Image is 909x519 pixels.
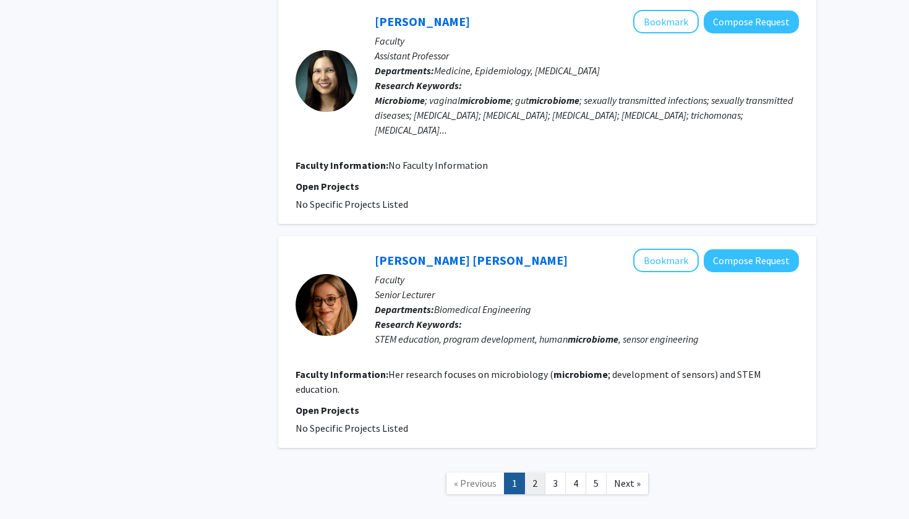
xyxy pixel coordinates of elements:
[375,332,799,346] div: STEM education, program development, human , sensor engineering
[296,403,799,418] p: Open Projects
[375,318,462,330] b: Research Keywords:
[606,473,649,494] a: Next
[460,94,511,106] b: microbiome
[9,463,53,510] iframe: Chat
[296,198,408,210] span: No Specific Projects Listed
[565,473,586,494] a: 4
[529,94,579,106] b: microbiome
[375,33,799,48] p: Faculty
[296,159,388,171] b: Faculty Information:
[375,252,568,268] a: [PERSON_NAME] [PERSON_NAME]
[446,473,505,494] a: Previous Page
[375,287,799,302] p: Senior Lecturer
[375,64,434,77] b: Departments:
[388,159,488,171] span: No Faculty Information
[504,473,525,494] a: 1
[375,79,462,92] b: Research Keywords:
[568,333,618,345] b: microbiome
[375,93,799,137] div: ; vaginal ; gut ; sexually transmitted infections; sexually transmitted diseases; [MEDICAL_DATA];...
[296,179,799,194] p: Open Projects
[434,64,600,77] span: Medicine, Epidemiology, [MEDICAL_DATA]
[454,477,497,489] span: « Previous
[278,460,816,510] nav: Page navigation
[553,368,608,380] b: microbiome
[614,477,641,489] span: Next »
[375,48,799,63] p: Assistant Professor
[296,422,408,434] span: No Specific Projects Listed
[633,249,699,272] button: Add Julia Massimelli Sewall to Bookmarks
[704,249,799,272] button: Compose Request to Julia Massimelli Sewall
[375,94,425,106] b: Microbiome
[375,14,470,29] a: [PERSON_NAME]
[704,11,799,33] button: Compose Request to Susan Tuddenham
[434,303,531,315] span: Biomedical Engineering
[296,368,761,395] fg-read-more: Her research focuses on microbiology ( ; development of sensors) and STEM education.
[545,473,566,494] a: 3
[296,368,388,380] b: Faculty Information:
[586,473,607,494] a: 5
[524,473,545,494] a: 2
[633,10,699,33] button: Add Susan Tuddenham to Bookmarks
[375,303,434,315] b: Departments:
[375,272,799,287] p: Faculty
